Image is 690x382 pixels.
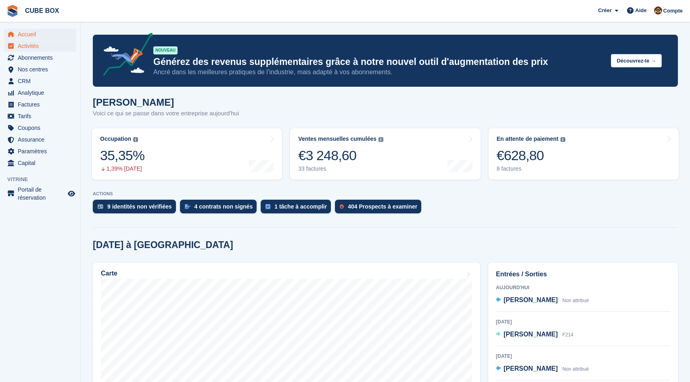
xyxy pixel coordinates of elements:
[18,157,66,169] span: Capital
[298,136,376,142] div: Ventes mensuelles cumulées
[92,128,282,180] a: Occupation 35,35% 1,39% [DATE]
[67,189,76,198] a: Boutique d'aperçu
[133,137,138,142] img: icon-info-grey-7440780725fd019a000dd9b08b2336e03edf1995a4989e88bcd33f0948082b44.svg
[100,165,144,172] div: 1,39% [DATE]
[298,147,383,164] div: €3 248,60
[93,200,180,217] a: 9 identités non vérifiées
[497,165,565,172] div: 8 factures
[98,204,103,209] img: verify_identity-adf6edd0f0f0b5bbfe63781bf79b02c33cf7c696d77639b501bdc392416b5a36.svg
[18,111,66,122] span: Tarifs
[274,203,327,210] div: 1 tâche à accomplir
[18,122,66,134] span: Coupons
[18,29,66,40] span: Accueil
[107,203,172,210] div: 9 identités non vérifiées
[18,75,66,87] span: CRM
[378,137,383,142] img: icon-info-grey-7440780725fd019a000dd9b08b2336e03edf1995a4989e88bcd33f0948082b44.svg
[497,136,558,142] div: En attente de paiement
[497,147,565,164] div: €628,80
[4,186,76,202] a: menu
[560,137,565,142] img: icon-info-grey-7440780725fd019a000dd9b08b2336e03edf1995a4989e88bcd33f0948082b44.svg
[18,52,66,63] span: Abonnements
[18,186,66,202] span: Portail de réservation
[598,6,612,15] span: Créer
[654,6,662,15] img: alex soubira
[489,128,679,180] a: En attente de paiement €628,80 8 factures
[496,330,573,340] a: [PERSON_NAME] F214
[504,296,558,303] span: [PERSON_NAME]
[496,269,670,279] h2: Entrées / Sorties
[93,109,239,118] p: Voici ce qui se passe dans votre entreprise aujourd'hui
[153,46,178,54] div: NOUVEAU
[663,7,683,15] span: Compte
[153,56,604,68] p: Générez des revenus supplémentaires grâce à notre nouvel outil d'augmentation des prix
[18,64,66,75] span: Nos centres
[266,204,270,209] img: task-75834270c22a3079a89374b754ae025e5fb1db73e45f91037f5363f120a921f8.svg
[496,318,670,326] div: [DATE]
[153,68,604,77] p: Ancré dans les meilleures pratiques de l’industrie, mais adapté à vos abonnements.
[4,87,76,98] a: menu
[4,134,76,145] a: menu
[348,203,417,210] div: 404 Prospects à examiner
[100,147,144,164] div: 35,35%
[261,200,335,217] a: 1 tâche à accomplir
[93,97,239,108] h1: [PERSON_NAME]
[4,40,76,52] a: menu
[4,99,76,110] a: menu
[93,191,678,196] p: ACTIONS
[504,331,558,338] span: [PERSON_NAME]
[96,33,153,79] img: price-adjustments-announcement-icon-8257ccfd72463d97f412b2fc003d46551f7dbcb40ab6d574587a9cd5c0d94...
[6,5,19,17] img: stora-icon-8386f47178a22dfd0bd8f6a31ec36ba5ce8667c1dd55bd0f319d3a0aa187defe.svg
[290,128,480,180] a: Ventes mensuelles cumulées €3 248,60 33 factures
[18,99,66,110] span: Factures
[100,136,131,142] div: Occupation
[340,204,344,209] img: prospect-51fa495bee0391a8d652442698ab0144808aea92771e9ea1ae160a38d050c398.svg
[562,298,589,303] span: Non attribué
[101,270,117,277] h2: Carte
[4,52,76,63] a: menu
[611,54,662,67] button: Découvrez-le →
[335,200,425,217] a: 404 Prospects à examiner
[18,40,66,52] span: Activités
[496,284,670,291] div: Aujourd'hui
[4,64,76,75] a: menu
[4,146,76,157] a: menu
[562,332,573,338] span: F214
[635,6,646,15] span: Aide
[18,134,66,145] span: Assurance
[4,111,76,122] a: menu
[194,203,253,210] div: 4 contrats non signés
[22,4,62,17] a: CUBE BOX
[4,29,76,40] a: menu
[7,175,80,184] span: Vitrine
[298,165,383,172] div: 33 factures
[93,240,233,250] h2: [DATE] à [GEOGRAPHIC_DATA]
[4,122,76,134] a: menu
[496,364,589,374] a: [PERSON_NAME] Non attribué
[18,87,66,98] span: Analytique
[496,353,670,360] div: [DATE]
[180,200,261,217] a: 4 contrats non signés
[496,295,589,306] a: [PERSON_NAME] Non attribué
[4,75,76,87] a: menu
[185,204,190,209] img: contract_signature_icon-13c848040528278c33f63329250d36e43548de30e8caae1d1a13099fd9432cc5.svg
[18,146,66,157] span: Paramètres
[504,365,558,372] span: [PERSON_NAME]
[562,366,589,372] span: Non attribué
[4,157,76,169] a: menu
